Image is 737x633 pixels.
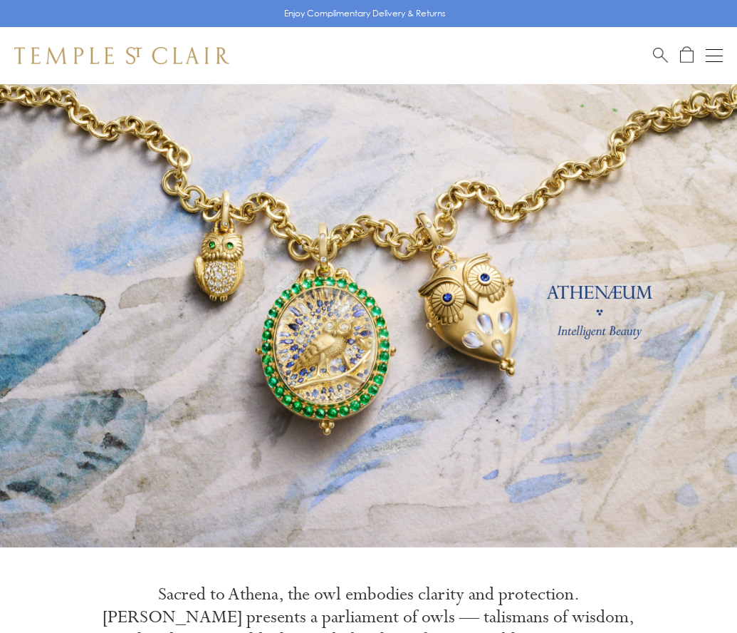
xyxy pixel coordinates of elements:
a: Open Shopping Bag [680,46,694,64]
p: Enjoy Complimentary Delivery & Returns [284,6,446,21]
img: Temple St. Clair [14,47,229,64]
a: Search [653,46,668,64]
button: Open navigation [706,47,723,64]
